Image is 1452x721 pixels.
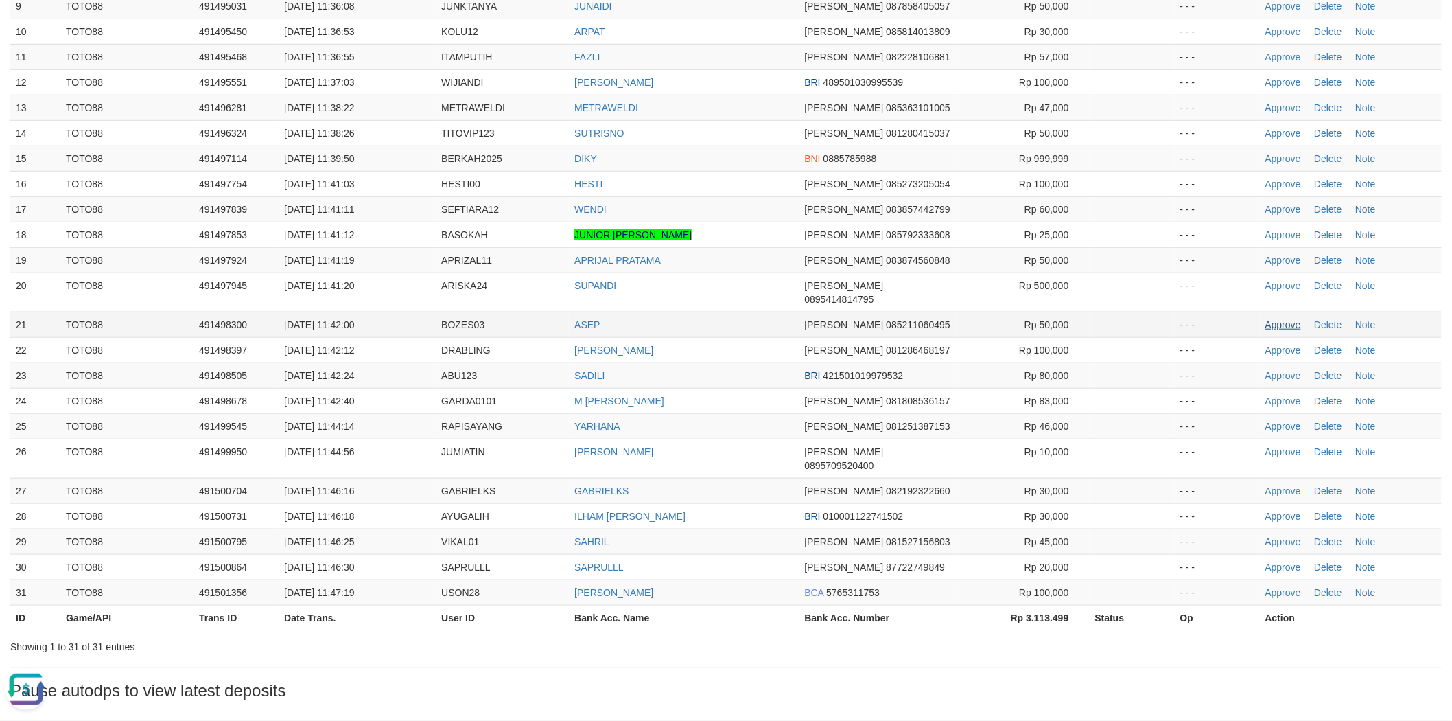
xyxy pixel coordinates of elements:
td: TOTO88 [60,120,194,146]
span: BRI [805,370,821,381]
span: [DATE] 11:36:55 [284,51,354,62]
a: Approve [1265,26,1301,37]
a: [PERSON_NAME] [574,345,653,356]
span: [PERSON_NAME] [805,128,884,139]
td: - - - [1175,146,1260,171]
span: [DATE] 11:46:18 [284,511,354,522]
span: SAPRULLL [441,562,491,573]
span: Rp 100,000 [1019,77,1068,88]
span: 491497924 [199,255,247,266]
span: [PERSON_NAME] [805,446,884,457]
span: 491498397 [199,345,247,356]
span: Copy 0895414814795 to clipboard [805,294,874,305]
a: HESTI [574,179,602,190]
span: HESTI00 [441,179,480,190]
td: TOTO88 [60,44,194,69]
span: Copy 085273205054 to clipboard [887,179,950,190]
a: Delete [1314,153,1342,164]
td: TOTO88 [60,413,194,439]
td: 18 [10,222,60,247]
a: Approve [1265,1,1301,12]
span: Rp 999,999 [1019,153,1068,164]
a: Delete [1314,319,1342,330]
span: Copy 489501030995539 to clipboard [823,77,904,88]
a: Delete [1314,51,1342,62]
td: 30 [10,554,60,580]
td: - - - [1175,529,1260,554]
a: SUPANDI [574,280,616,291]
span: APRIZAL11 [441,255,492,266]
td: - - - [1175,196,1260,222]
td: TOTO88 [60,312,194,337]
a: Delete [1314,280,1342,291]
span: 491500704 [199,485,247,496]
td: - - - [1175,69,1260,95]
a: Note [1355,562,1376,573]
span: 491500795 [199,536,247,547]
a: Note [1355,511,1376,522]
span: [DATE] 11:41:03 [284,179,354,190]
td: - - - [1175,19,1260,44]
span: [DATE] 11:42:12 [284,345,354,356]
td: - - - [1175,439,1260,478]
span: 491497853 [199,229,247,240]
span: [DATE] 11:42:40 [284,396,354,407]
span: [DATE] 11:38:26 [284,128,354,139]
a: JUNIOR [PERSON_NAME] [574,229,692,240]
a: Delete [1314,102,1342,113]
td: TOTO88 [60,273,194,312]
a: DIKY [574,153,597,164]
td: TOTO88 [60,580,194,605]
span: [DATE] 11:41:19 [284,255,354,266]
a: APRIJAL PRATAMA [574,255,661,266]
span: Rp 100,000 [1019,179,1068,190]
td: TOTO88 [60,529,194,554]
span: 491498300 [199,319,247,330]
span: 491496281 [199,102,247,113]
span: JUMIATIN [441,446,485,457]
td: TOTO88 [60,196,194,222]
span: Copy 085363101005 to clipboard [887,102,950,113]
a: Note [1355,229,1376,240]
span: [DATE] 11:36:08 [284,1,354,12]
td: 29 [10,529,60,554]
span: Copy 010001122741502 to clipboard [823,511,904,522]
span: 491497945 [199,280,247,291]
span: SEFTIARA12 [441,204,499,215]
span: [DATE] 11:44:56 [284,446,354,457]
td: - - - [1175,413,1260,439]
a: Note [1355,446,1376,457]
span: [DATE] 11:46:30 [284,562,354,573]
a: Delete [1314,179,1342,190]
td: - - - [1175,503,1260,529]
span: BERKAH2025 [441,153,502,164]
span: BCA [805,587,824,598]
a: Approve [1265,204,1301,215]
span: Rp 80,000 [1024,370,1069,381]
a: [PERSON_NAME] [574,77,653,88]
span: Rp 50,000 [1024,1,1069,12]
td: 13 [10,95,60,120]
td: TOTO88 [60,146,194,171]
a: Approve [1265,370,1301,381]
td: - - - [1175,312,1260,337]
td: 11 [10,44,60,69]
a: Note [1355,26,1376,37]
span: [PERSON_NAME] [805,229,884,240]
span: Rp 50,000 [1024,128,1069,139]
span: [DATE] 11:41:12 [284,229,354,240]
a: Approve [1265,345,1301,356]
td: - - - [1175,337,1260,363]
a: Delete [1314,421,1342,432]
span: [PERSON_NAME] [805,102,884,113]
td: - - - [1175,222,1260,247]
span: [DATE] 11:41:20 [284,280,354,291]
a: Note [1355,485,1376,496]
span: ARISKA24 [441,280,487,291]
span: 491497839 [199,204,247,215]
td: 23 [10,363,60,388]
a: Approve [1265,319,1301,330]
a: ASEP [574,319,600,330]
span: Rp 60,000 [1024,204,1069,215]
span: [DATE] 11:36:53 [284,26,354,37]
